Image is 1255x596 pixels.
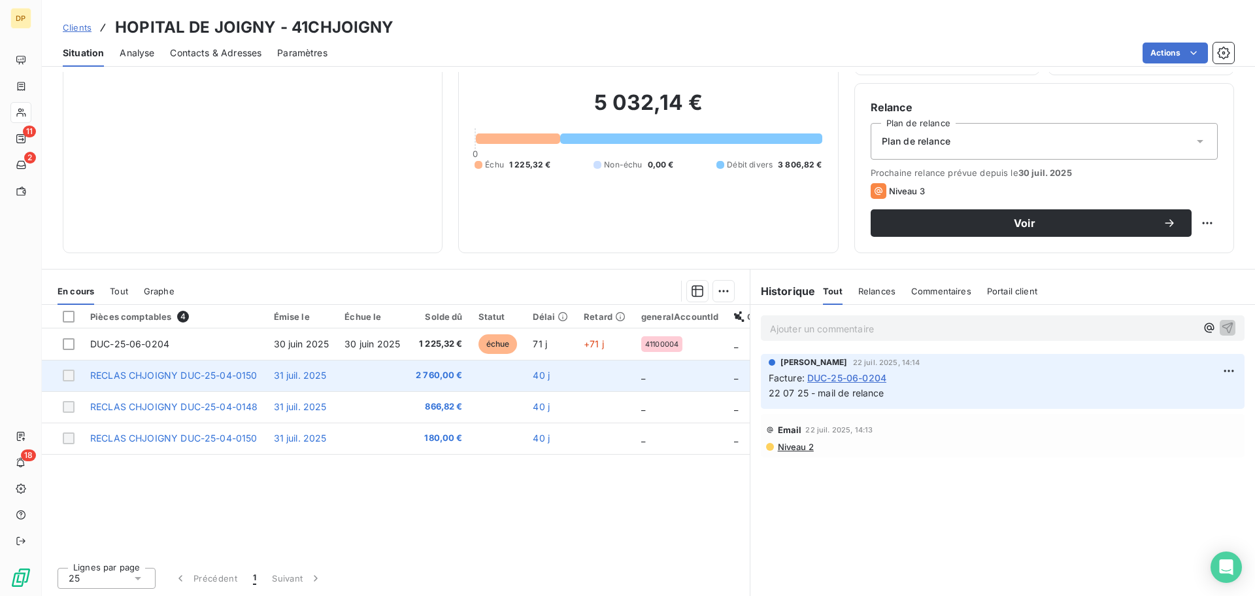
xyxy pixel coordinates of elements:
[110,286,128,296] span: Tout
[416,432,463,445] span: 180,00 €
[90,370,258,381] span: RECLAS CHJOIGNY DUC-25-04-0150
[769,387,884,398] span: 22 07 25 - mail de relance
[780,357,848,368] span: [PERSON_NAME]
[90,432,258,444] span: RECLAS CHJOIGNY DUC-25-04-0150
[90,401,258,412] span: RECLAS CHJOIGNY DUC-25-04-0148
[509,159,551,171] span: 1 225,32 €
[584,338,604,349] span: +71 j
[274,370,327,381] span: 31 juil. 2025
[416,311,463,322] div: Solde dû
[853,359,920,366] span: 22 juil. 2025, 14:14
[90,311,258,323] div: Pièces comptables
[778,159,822,171] span: 3 806,82 €
[871,167,1218,178] span: Prochaine relance prévue depuis le
[1018,167,1072,178] span: 30 juil. 2025
[475,90,822,129] h2: 5 032,14 €
[734,311,794,322] div: Chorus Pro
[533,401,550,412] span: 40 j
[641,432,645,444] span: _
[641,401,645,412] span: _
[858,286,895,296] span: Relances
[645,340,678,348] span: 41100004
[10,567,31,588] img: Logo LeanPay
[177,311,189,323] span: 4
[274,338,329,349] span: 30 juin 2025
[478,334,518,354] span: échue
[533,311,568,322] div: Délai
[1143,43,1208,63] button: Actions
[10,8,31,29] div: DP
[987,286,1037,296] span: Portail client
[264,565,330,592] button: Suivant
[727,159,773,171] span: Débit divers
[63,21,92,34] a: Clients
[778,425,802,435] span: Email
[23,126,36,137] span: 11
[253,572,256,585] span: 1
[274,401,327,412] span: 31 juil. 2025
[63,22,92,33] span: Clients
[604,159,642,171] span: Non-échu
[115,16,394,39] h3: HOPITAL DE JOIGNY - 41CHJOIGNY
[245,565,264,592] button: 1
[533,338,547,349] span: 71 j
[777,442,814,452] span: Niveau 2
[21,449,36,461] span: 18
[277,46,327,60] span: Paramètres
[886,218,1163,228] span: Voir
[871,99,1218,115] h6: Relance
[911,286,971,296] span: Commentaires
[416,338,463,351] span: 1 225,32 €
[485,159,504,171] span: Échu
[120,46,154,60] span: Analyse
[58,286,94,296] span: En cours
[648,159,674,171] span: 0,00 €
[750,283,816,299] h6: Historique
[641,311,718,322] div: generalAccountId
[473,149,478,159] span: 0
[274,311,329,322] div: Émise le
[882,135,950,148] span: Plan de relance
[584,311,626,322] div: Retard
[533,370,550,381] span: 40 j
[69,572,80,585] span: 25
[344,338,400,349] span: 30 juin 2025
[734,432,738,444] span: _
[805,426,873,434] span: 22 juil. 2025, 14:13
[144,286,175,296] span: Graphe
[734,370,738,381] span: _
[1211,552,1242,583] div: Open Intercom Messenger
[166,565,245,592] button: Précédent
[533,432,550,444] span: 40 j
[478,311,518,322] div: Statut
[734,401,738,412] span: _
[769,371,805,385] span: Facture :
[274,432,327,444] span: 31 juil. 2025
[416,369,463,382] span: 2 760,00 €
[24,152,36,164] span: 2
[823,286,843,296] span: Tout
[807,371,886,385] span: DUC-25-06-0204
[734,338,738,349] span: _
[641,370,645,381] span: _
[63,46,104,60] span: Situation
[871,209,1192,237] button: Voir
[889,186,925,196] span: Niveau 3
[416,400,463,413] span: 866,82 €
[344,311,400,322] div: Échue le
[90,338,169,349] span: DUC-25-06-0204
[170,46,261,60] span: Contacts & Adresses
